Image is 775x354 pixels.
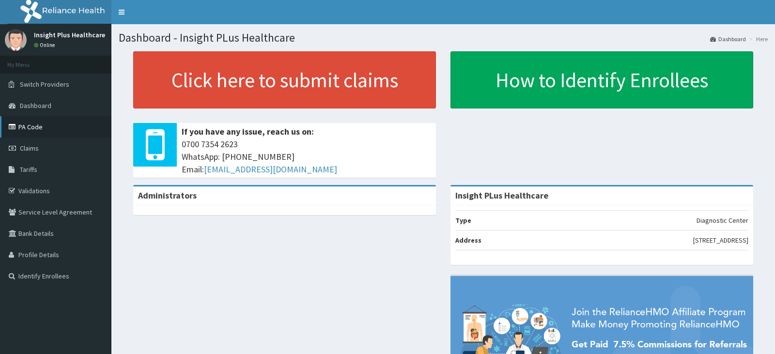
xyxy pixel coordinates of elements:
[450,51,753,108] a: How to Identify Enrollees
[455,216,471,225] b: Type
[693,235,748,245] p: [STREET_ADDRESS]
[710,35,746,43] a: Dashboard
[34,42,57,48] a: Online
[20,144,39,153] span: Claims
[455,236,481,245] b: Address
[697,215,748,225] p: Diagnostic Center
[20,101,51,110] span: Dashboard
[182,138,431,175] span: 0700 7354 2623 WhatsApp: [PHONE_NUMBER] Email:
[747,35,768,43] li: Here
[20,80,69,89] span: Switch Providers
[138,190,197,201] b: Administrators
[204,164,337,175] a: [EMAIL_ADDRESS][DOMAIN_NAME]
[133,51,436,108] a: Click here to submit claims
[119,31,768,44] h1: Dashboard - Insight PLus Healthcare
[455,190,548,201] strong: Insight PLus Healthcare
[20,165,37,174] span: Tariffs
[182,126,314,137] b: If you have any issue, reach us on:
[34,31,105,38] p: Insight Plus Healthcare
[5,29,27,51] img: User Image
